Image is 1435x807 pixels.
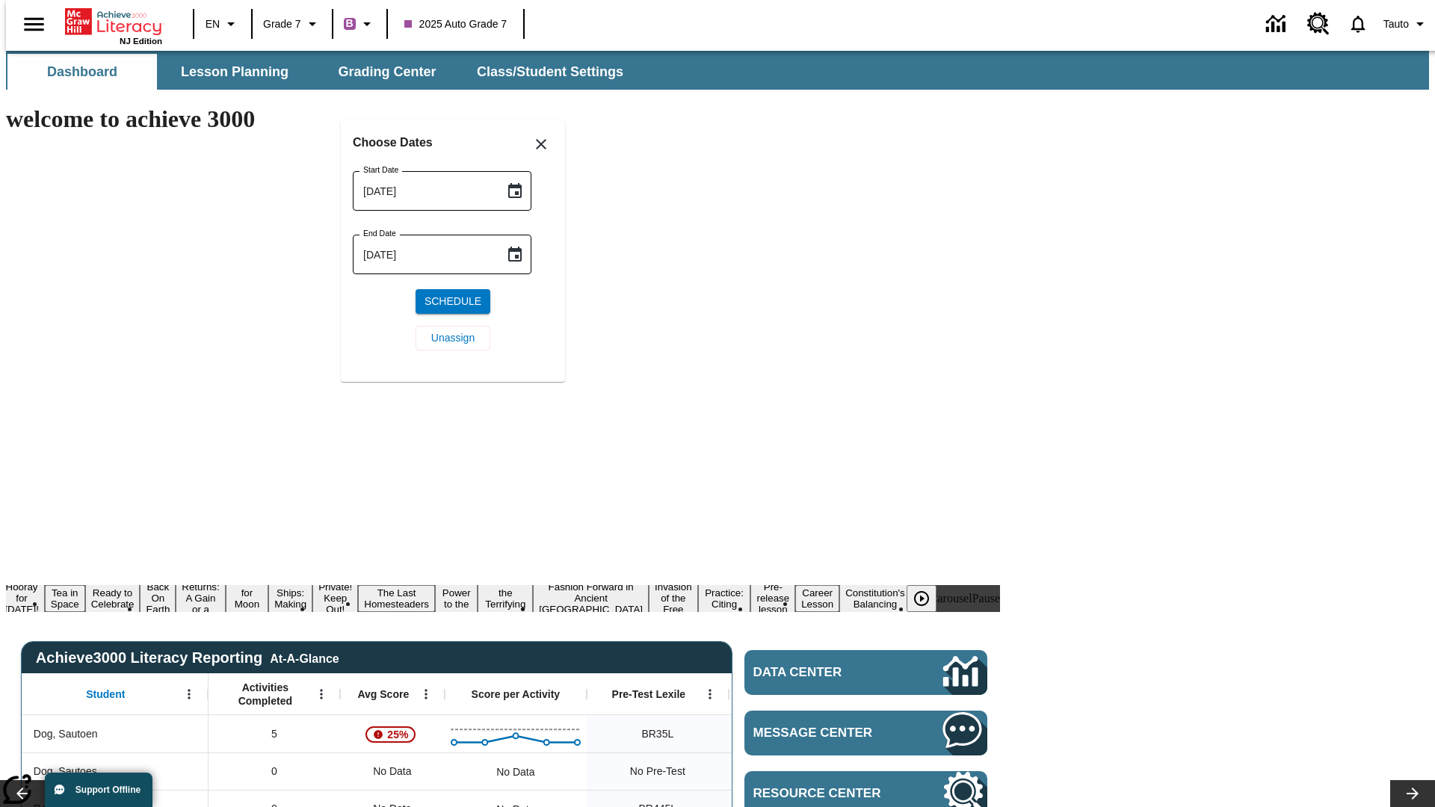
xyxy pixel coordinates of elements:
[630,764,685,779] span: No Pre-Test, Dog, Sautoes
[86,687,125,701] span: Student
[357,687,409,701] span: Avg Score
[209,752,340,790] div: 0, Dog, Sautoes
[1339,4,1377,43] a: Notifications
[753,726,898,740] span: Message Center
[1377,10,1435,37] button: Profile/Settings
[176,568,225,628] button: Slide 5 Free Returns: A Gain or a Drain?
[181,64,288,81] span: Lesson Planning
[1257,4,1298,45] a: Data Center
[358,585,435,612] button: Slide 9 The Last Homesteaders
[270,649,339,666] div: At-A-Glance
[612,687,686,701] span: Pre-Test Lexile
[416,289,490,314] button: Schedule
[271,764,277,779] span: 0
[6,51,1429,90] div: SubNavbar
[753,786,898,801] span: Resource Center
[346,14,354,33] span: B
[271,726,277,742] span: 5
[1390,780,1435,807] button: Lesson carousel, Next
[478,574,533,623] button: Slide 11 Attack of the Terrifying Tomatoes
[310,683,333,705] button: Open Menu
[7,54,157,90] button: Dashboard
[312,54,462,90] button: Grading Center
[435,574,478,623] button: Slide 10 Solar Power to the People
[6,54,637,90] div: SubNavbar
[353,235,494,274] input: MMMM-DD-YYYY
[338,10,382,37] button: Boost Class color is purple. Change class color
[120,37,162,46] span: NJ Edition
[839,574,911,623] button: Slide 17 The Constitution's Balancing Act
[312,579,358,617] button: Slide 8 Private! Keep Out!
[65,5,162,46] div: Home
[34,726,98,742] span: Dog, Sautoen
[425,294,481,309] span: Schedule
[744,711,987,755] a: Message Center
[795,585,839,612] button: Slide 16 Career Lesson
[641,726,673,742] span: Beginning reader 35 Lexile, Dog, Sautoen
[729,715,871,752] div: 35 Lexile, ER, Based on the Lexile Reading measure, student is an Emerging Reader (ER) and will h...
[363,228,396,239] label: End Date
[268,574,312,623] button: Slide 7 Cruise Ships: Making Waves
[226,574,268,623] button: Slide 6 Time for Moon Rules?
[908,592,1000,605] div: heroCarouselPause
[649,568,698,628] button: Slide 13 The Invasion of the Free CD
[85,574,141,623] button: Slide 3 Get Ready to Celebrate Juneteenth!
[340,715,445,752] div: , 25%, Attention! This student's Average First Try Score of 25% is below 65%, Dog, Sautoen
[65,7,162,37] a: Home
[47,64,117,81] span: Dashboard
[160,54,309,90] button: Lesson Planning
[431,330,475,346] span: Unassign
[338,64,436,81] span: Grading Center
[744,650,987,695] a: Data Center
[500,240,530,270] button: Choose date, selected date is Oct 10, 2025
[216,681,315,708] span: Activities Completed
[750,579,795,617] button: Slide 15 Pre-release lesson
[199,10,247,37] button: Language: EN, Select a language
[472,687,561,701] span: Score per Activity
[6,105,1000,133] h1: welcome to achieve 3000
[753,665,893,680] span: Data Center
[36,649,339,667] span: Achieve3000 Literacy Reporting
[209,715,340,752] div: 5, Dog, Sautoen
[907,585,936,612] button: Play
[1383,16,1409,32] span: Tauto
[381,721,414,748] span: 25%
[415,683,437,705] button: Open Menu
[729,752,871,790] div: No Data, Dog, Sautoes
[178,683,200,705] button: Open Menu
[12,2,56,46] button: Open side menu
[404,16,507,32] span: 2025 Auto Grade 7
[140,579,176,617] button: Slide 4 Back On Earth
[75,785,141,795] span: Support Offline
[45,585,85,612] button: Slide 2 Tea in Space
[523,126,559,162] button: Close
[353,132,553,362] div: Choose date
[1298,4,1339,44] a: Resource Center, Will open in new tab
[533,579,649,617] button: Slide 12 Fashion Forward in Ancient Rome
[489,757,542,787] div: No Data, Dog, Sautoes
[34,764,97,779] span: Dog, Sautoes
[263,16,301,32] span: Grade 7
[340,752,445,790] div: No Data, Dog, Sautoes
[365,756,419,787] span: No Data
[353,132,553,153] h6: Choose Dates
[698,574,751,623] button: Slide 14 Mixed Practice: Citing Evidence
[206,16,220,32] span: EN
[699,683,721,705] button: Open Menu
[45,773,152,807] button: Support Offline
[500,176,530,206] button: Choose date, selected date is Oct 10, 2025
[363,164,398,176] label: Start Date
[907,585,951,612] div: Play
[465,54,635,90] button: Class/Student Settings
[257,10,327,37] button: Grade: Grade 7, Select a grade
[477,64,623,81] span: Class/Student Settings
[353,171,494,211] input: MMMM-DD-YYYY
[416,326,490,350] button: Unassign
